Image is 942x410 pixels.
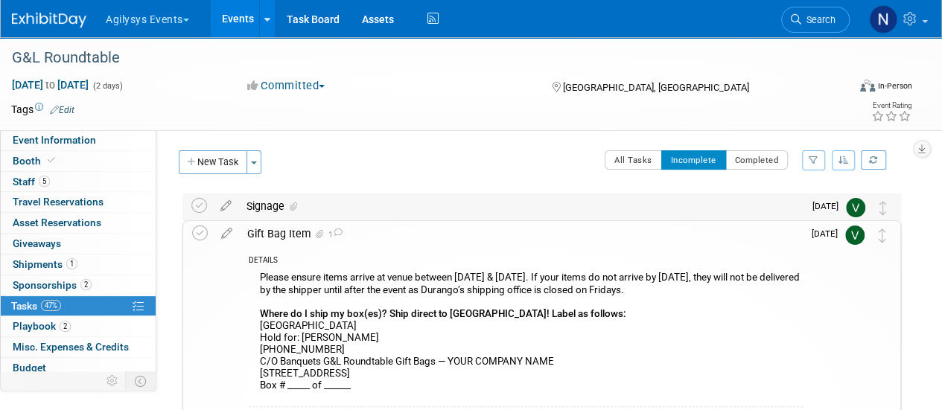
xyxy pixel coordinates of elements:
[13,341,129,353] span: Misc. Expenses & Credits
[214,227,240,240] a: edit
[239,193,803,219] div: Signage
[812,201,846,211] span: [DATE]
[7,45,836,71] div: G&L Roundtable
[1,172,156,192] a: Staff5
[801,14,836,25] span: Search
[43,79,57,91] span: to
[12,13,86,28] img: ExhibitDay
[1,296,156,316] a: Tasks47%
[1,337,156,357] a: Misc. Expenses & Credits
[562,82,748,93] span: [GEOGRAPHIC_DATA], [GEOGRAPHIC_DATA]
[877,80,912,92] div: In-Person
[50,105,74,115] a: Edit
[1,358,156,378] a: Budget
[41,300,61,311] span: 47%
[13,176,50,188] span: Staff
[100,371,126,391] td: Personalize Event Tab Strip
[13,237,61,249] span: Giveaways
[871,102,911,109] div: Event Rating
[179,150,247,174] button: New Task
[780,77,912,100] div: Event Format
[781,7,850,33] a: Search
[48,156,55,164] i: Booth reservation complete
[13,362,46,374] span: Budget
[1,234,156,254] a: Giveaways
[861,150,886,170] a: Refresh
[846,198,865,217] img: Vaitiare Munoz
[80,279,92,290] span: 2
[869,5,897,33] img: Natalie Morin
[1,192,156,212] a: Travel Reservations
[860,80,875,92] img: Format-Inperson.png
[845,225,865,245] img: Vaitiare Munoz
[326,230,343,240] span: 1
[661,150,726,170] button: Incomplete
[60,321,71,332] span: 2
[13,279,92,291] span: Sponsorships
[1,130,156,150] a: Event Information
[879,201,887,215] i: Move task
[11,300,61,312] span: Tasks
[605,150,662,170] button: All Tasks
[242,78,331,94] button: Committed
[1,316,156,336] a: Playbook2
[11,102,74,117] td: Tags
[812,228,845,239] span: [DATE]
[13,134,96,146] span: Event Information
[725,150,789,170] button: Completed
[1,213,156,233] a: Asset Reservations
[126,371,156,391] td: Toggle Event Tabs
[13,258,77,270] span: Shipments
[1,254,156,275] a: Shipments1
[66,258,77,269] span: 1
[13,320,71,332] span: Playbook
[1,275,156,295] a: Sponsorships2
[39,176,50,187] span: 5
[13,196,104,208] span: Travel Reservations
[260,308,626,319] b: Where do I ship my box(es)? Ship direct to [GEOGRAPHIC_DATA]! Label as follows:
[249,255,803,268] div: DETAILS
[11,78,89,92] span: [DATE] [DATE]
[13,217,101,228] span: Asset Reservations
[213,199,239,213] a: edit
[240,221,803,246] div: Gift Bag Item
[879,228,886,243] i: Move task
[92,81,123,91] span: (2 days)
[13,155,58,167] span: Booth
[249,268,803,399] div: Please ensure items arrive at venue between [DATE] & [DATE]. If your items do not arrive by [DATE...
[1,151,156,171] a: Booth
